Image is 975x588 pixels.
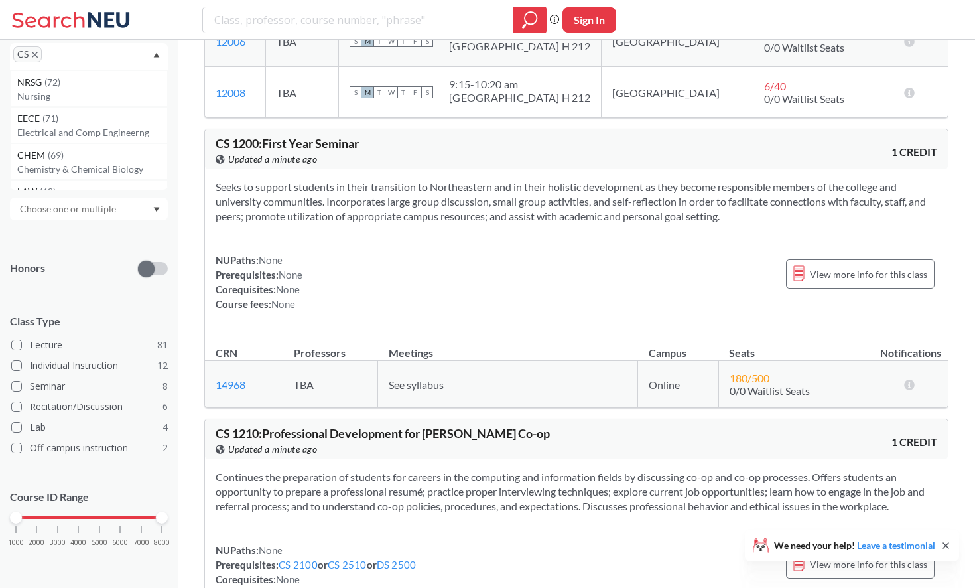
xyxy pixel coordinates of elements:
span: We need your help! [774,541,935,550]
label: Individual Instruction [11,357,168,374]
p: Chemistry & Chemical Biology [17,163,167,176]
th: Meetings [378,332,638,361]
input: Class, professor, course number, "phrase" [213,9,504,31]
span: 2000 [29,539,44,546]
span: 180 / 500 [730,372,769,384]
span: None [276,573,300,585]
a: DS 2500 [377,559,417,571]
section: Seeks to support students in their transition to Northeastern and in their holistic development a... [216,180,937,224]
span: 6000 [112,539,128,546]
span: T [397,86,409,98]
span: CHEM [17,148,48,163]
div: 9:15 - 10:20 am [449,78,590,91]
span: S [421,35,433,47]
td: TBA [283,361,378,408]
span: Updated a minute ago [228,152,317,167]
span: 1 CREDIT [891,435,937,449]
th: Professors [283,332,378,361]
div: CRN [216,346,237,360]
span: ( 68 ) [40,186,56,197]
span: 6 [162,400,168,414]
section: Continues the preparation of students for careers in the computing and information fields by disc... [216,470,937,514]
span: None [276,283,300,295]
span: LAW [17,184,40,199]
span: ( 71 ) [42,113,58,124]
span: 8000 [154,539,170,546]
span: CSX to remove pill [13,46,42,62]
label: Lecture [11,336,168,354]
span: ( 69 ) [48,149,64,161]
div: CSX to remove pillDropdown arrowNRSG(72)NursingEECE(71)Electrical and Comp EngineerngCHEM(69)Chem... [10,43,168,70]
p: Nursing [17,90,167,103]
span: F [409,86,421,98]
span: EECE [17,111,42,126]
span: 7000 [133,539,149,546]
th: Campus [638,332,719,361]
span: None [271,298,295,310]
span: None [279,269,302,281]
span: S [350,35,361,47]
div: Dropdown arrow [10,198,168,220]
span: ( 72 ) [44,76,60,88]
span: 2 [162,441,168,455]
span: 1 CREDIT [891,145,937,159]
span: W [385,35,397,47]
td: TBA [265,67,339,118]
svg: X to remove pill [32,52,38,58]
a: Leave a testimonial [857,540,935,551]
span: CS 1210 : Professional Development for [PERSON_NAME] Co-op [216,426,550,441]
span: T [373,35,385,47]
span: T [373,86,385,98]
span: 12 [157,358,168,373]
span: None [259,544,283,556]
td: Online [638,361,719,408]
span: S [421,86,433,98]
span: Updated a minute ago [228,442,317,457]
svg: Dropdown arrow [153,207,160,212]
span: 5000 [92,539,107,546]
span: M [361,35,373,47]
th: Seats [718,332,874,361]
span: See syllabus [389,378,444,391]
span: 6 / 40 [764,80,786,92]
a: 12008 [216,86,245,99]
span: CS 1200 : First Year Seminar [216,136,359,151]
div: NUPaths: Prerequisites: Corequisites: Course fees: [216,253,302,311]
span: 4000 [70,539,86,546]
div: [GEOGRAPHIC_DATA] H 212 [449,40,590,53]
label: Recitation/Discussion [11,398,168,415]
span: 1000 [8,539,24,546]
label: Off-campus instruction [11,439,168,457]
span: NRSG [17,75,44,90]
span: Class Type [10,314,168,329]
span: 0/0 Waitlist Seats [730,384,810,397]
span: View more info for this class [810,556,927,573]
span: 0/0 Waitlist Seats [764,41,844,54]
label: Seminar [11,378,168,395]
a: CS 2100 [279,559,318,571]
svg: magnifying glass [522,11,538,29]
span: S [350,86,361,98]
div: [GEOGRAPHIC_DATA] H 212 [449,91,590,104]
button: Sign In [562,7,616,33]
svg: Dropdown arrow [153,52,160,58]
span: F [409,35,421,47]
label: Lab [11,419,168,436]
span: 4 [162,420,168,435]
a: CS 2510 [328,559,367,571]
td: TBA [265,16,339,67]
span: 0/0 Waitlist Seats [764,92,844,105]
th: Notifications [874,332,948,361]
span: None [259,254,283,266]
span: M [361,86,373,98]
a: 12006 [216,35,245,48]
span: View more info for this class [810,266,927,283]
a: 14968 [216,378,245,391]
p: Electrical and Comp Engineerng [17,126,167,139]
p: Course ID Range [10,490,168,505]
p: Honors [10,261,45,276]
span: 81 [157,338,168,352]
div: magnifying glass [513,7,547,33]
td: [GEOGRAPHIC_DATA] [601,16,753,67]
td: [GEOGRAPHIC_DATA] [601,67,753,118]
